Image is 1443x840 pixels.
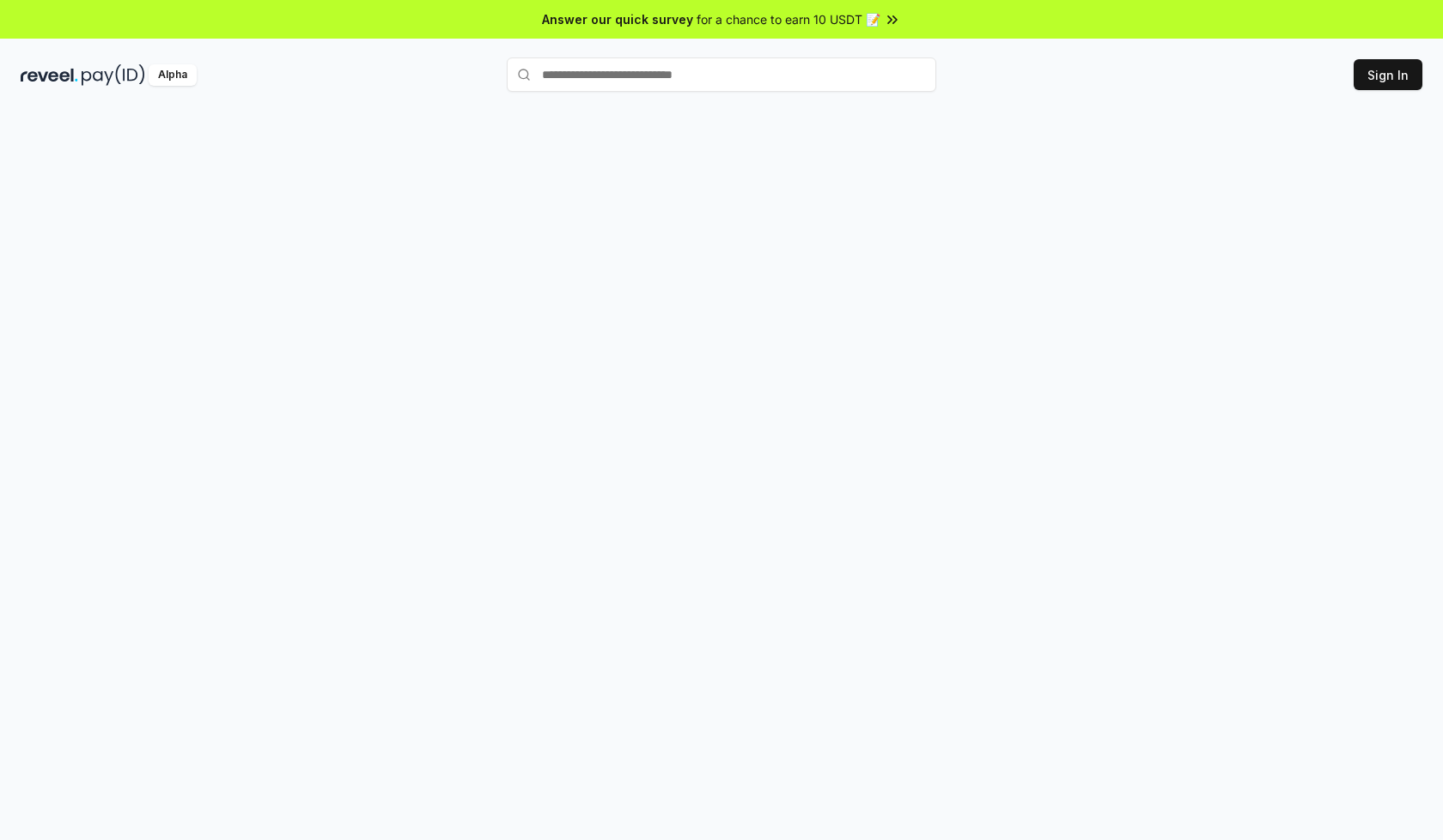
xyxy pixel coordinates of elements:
[1354,59,1422,90] button: Sign In
[542,10,693,28] span: Answer our quick survey
[82,64,145,86] img: pay_id
[21,64,78,86] img: reveel_dark
[149,64,197,86] div: Alpha
[697,10,880,28] span: for a chance to earn 10 USDT 📝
